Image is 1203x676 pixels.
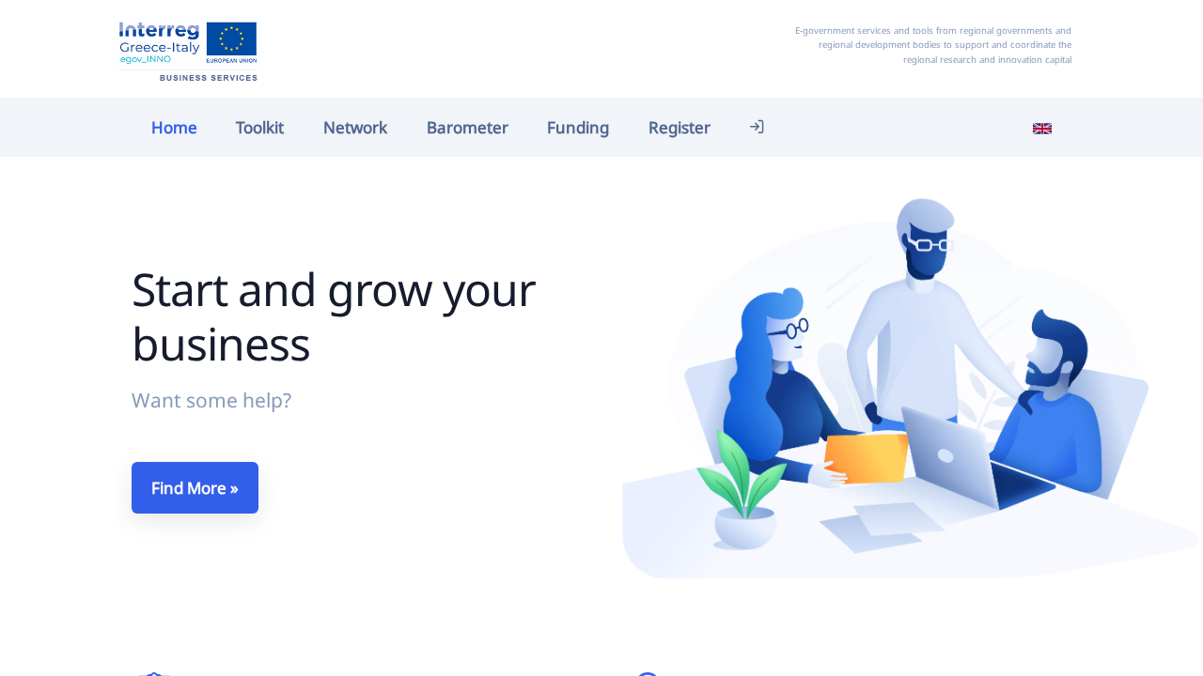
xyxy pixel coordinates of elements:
[217,107,305,147] a: Toolkit
[1033,119,1052,138] img: en_flag.svg
[132,107,217,147] a: Home
[304,107,407,147] a: Network
[132,385,583,417] p: Want some help?
[132,462,258,514] a: Find More »
[132,262,583,370] h1: Start and grow your business
[629,107,730,147] a: Register
[527,107,629,147] a: Funding
[113,14,263,84] img: Home
[407,107,528,147] a: Barometer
